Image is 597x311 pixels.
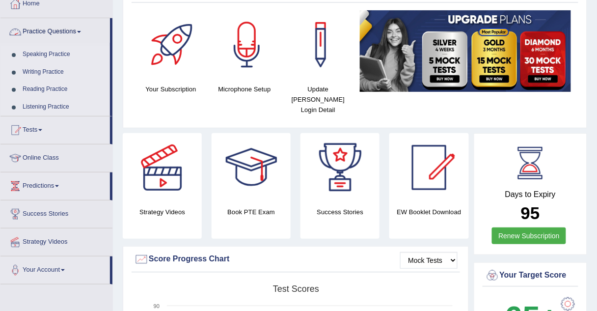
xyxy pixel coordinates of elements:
[139,84,203,94] h4: Your Subscription
[0,116,110,141] a: Tests
[521,203,540,223] b: 95
[485,268,576,283] div: Your Target Score
[0,256,110,281] a: Your Account
[0,18,110,43] a: Practice Questions
[18,98,110,116] a: Listening Practice
[286,84,350,115] h4: Update [PERSON_NAME] Login Detail
[213,84,276,94] h4: Microphone Setup
[18,46,110,63] a: Speaking Practice
[0,144,112,169] a: Online Class
[18,63,110,81] a: Writing Practice
[300,207,380,217] h4: Success Stories
[134,252,458,267] div: Score Progress Chart
[212,207,291,217] h4: Book PTE Exam
[492,227,566,244] a: Renew Subscription
[0,200,112,225] a: Success Stories
[360,10,571,92] img: small5.jpg
[389,207,468,217] h4: EW Booklet Download
[485,190,576,199] h4: Days to Expiry
[18,81,110,98] a: Reading Practice
[0,228,112,253] a: Strategy Videos
[123,207,202,217] h4: Strategy Videos
[154,303,160,309] text: 90
[273,284,319,294] tspan: Test scores
[0,172,110,197] a: Predictions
